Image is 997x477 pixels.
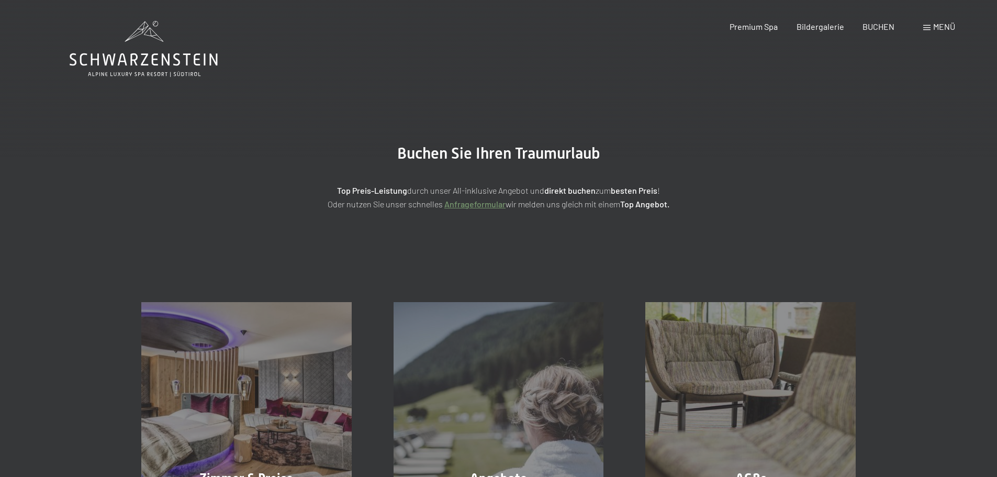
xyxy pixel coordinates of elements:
[933,21,955,31] span: Menü
[397,144,600,162] span: Buchen Sie Ihren Traumurlaub
[620,199,669,209] strong: Top Angebot.
[730,21,778,31] a: Premium Spa
[797,21,844,31] a: Bildergalerie
[337,185,407,195] strong: Top Preis-Leistung
[237,184,760,210] p: durch unser All-inklusive Angebot und zum ! Oder nutzen Sie unser schnelles wir melden uns gleich...
[544,185,596,195] strong: direkt buchen
[611,185,657,195] strong: besten Preis
[862,21,894,31] a: BUCHEN
[444,199,506,209] a: Anfrageformular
